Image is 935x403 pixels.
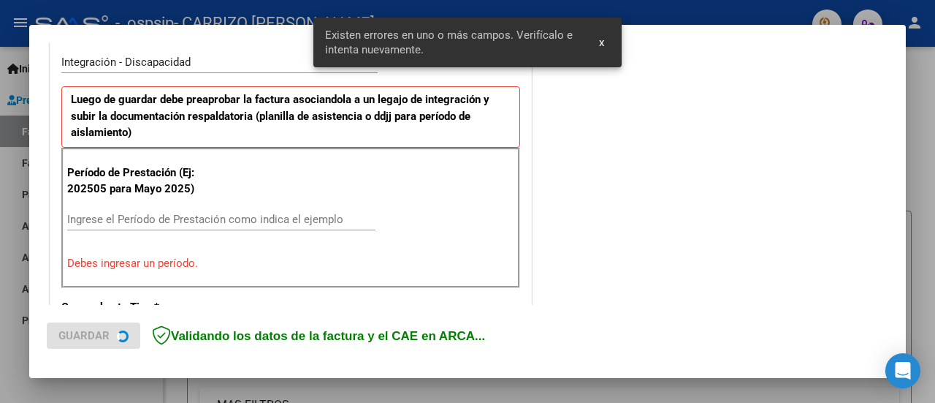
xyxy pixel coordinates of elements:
span: Guardar [58,329,110,342]
p: Comprobante Tipo * [61,299,199,316]
button: x [587,29,616,56]
p: Período de Prestación (Ej: 202505 para Mayo 2025) [67,165,202,197]
span: Integración - Discapacidad [61,56,191,69]
span: Existen errores en uno o más campos. Verifícalo e intenta nuevamente. [325,28,581,57]
span: x [599,36,604,49]
button: Guardar [47,323,140,349]
span: Validando los datos de la factura y el CAE en ARCA... [152,329,485,343]
p: Debes ingresar un período. [67,255,514,272]
strong: Luego de guardar debe preaprobar la factura asociandola a un legajo de integración y subir la doc... [71,93,489,139]
div: Open Intercom Messenger [885,353,920,388]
